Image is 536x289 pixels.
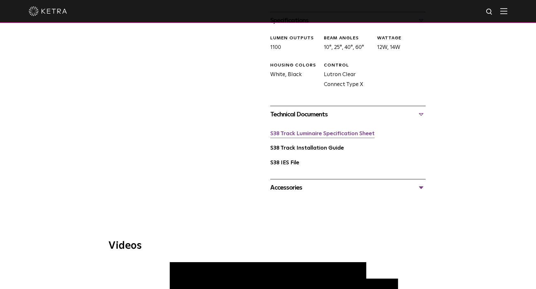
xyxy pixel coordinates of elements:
[270,183,426,193] div: Accessories
[500,8,507,14] img: Hamburger%20Nav.svg
[270,62,319,69] div: HOUSING COLORS
[270,35,319,42] div: LUMEN OUTPUTS
[270,109,426,120] div: Technical Documents
[265,35,319,53] div: 1100
[377,35,426,42] div: WATTAGE
[486,8,494,16] img: search icon
[372,35,426,53] div: 12W, 14W
[29,6,67,16] img: ketra-logo-2019-white
[319,35,372,53] div: 10°, 25°, 40°, 60°
[270,160,299,166] a: S38 IES File
[324,62,372,69] div: CONTROL
[270,145,344,151] a: S38 Track Installation Guide
[265,62,319,90] div: White, Black
[108,241,428,251] h3: Videos
[319,62,372,90] div: Lutron Clear Connect Type X
[270,131,375,137] a: S38 Track Luminaire Specification Sheet
[324,35,372,42] div: BEAM ANGLES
